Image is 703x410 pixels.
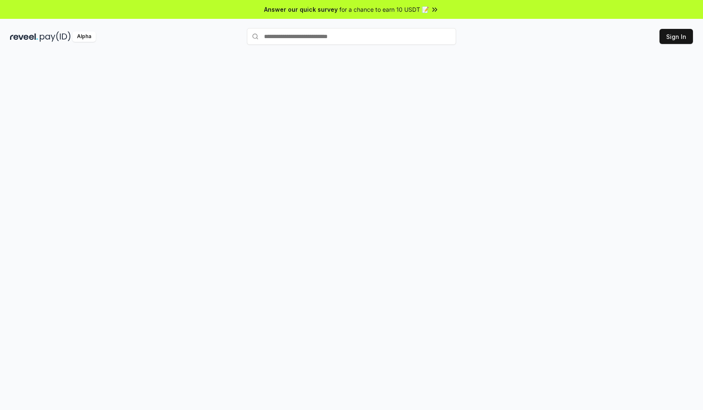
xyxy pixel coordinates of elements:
[10,31,38,42] img: reveel_dark
[339,5,429,14] span: for a chance to earn 10 USDT 📝
[72,31,96,42] div: Alpha
[659,29,693,44] button: Sign In
[40,31,71,42] img: pay_id
[264,5,338,14] span: Answer our quick survey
